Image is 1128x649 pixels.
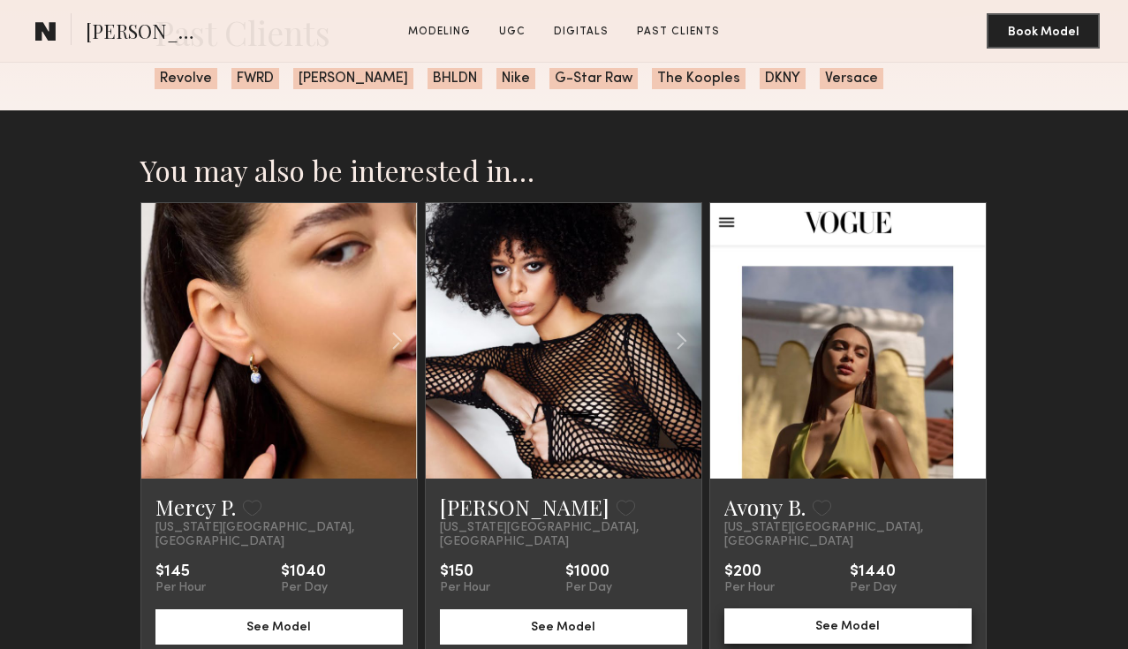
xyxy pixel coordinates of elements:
span: FWRD [231,68,279,89]
a: [PERSON_NAME] [440,493,609,521]
span: DKNY [760,68,806,89]
a: Digitals [547,24,616,40]
div: Per Hour [440,581,490,595]
div: Per Hour [155,581,206,595]
div: Per Day [565,581,612,595]
span: [US_STATE][GEOGRAPHIC_DATA], [GEOGRAPHIC_DATA] [440,521,687,549]
a: See Model [155,618,403,633]
span: Revolve [155,68,217,89]
a: UGC [492,24,533,40]
div: $145 [155,563,206,581]
button: See Model [155,609,403,645]
span: BHLDN [428,68,482,89]
span: The Kooples [652,68,746,89]
div: Per Day [850,581,897,595]
h2: You may also be interested in… [140,153,988,188]
div: $1440 [850,563,897,581]
span: [US_STATE][GEOGRAPHIC_DATA], [GEOGRAPHIC_DATA] [155,521,403,549]
button: Book Model [987,13,1100,49]
a: Avony B. [724,493,806,521]
span: Nike [496,68,535,89]
div: $1000 [565,563,612,581]
span: G-Star Raw [549,68,638,89]
div: $1040 [281,563,328,581]
div: Per Hour [724,581,775,595]
div: $200 [724,563,775,581]
span: [PERSON_NAME] [293,68,413,89]
div: Per Day [281,581,328,595]
button: See Model [440,609,687,645]
a: See Model [440,618,687,633]
span: [PERSON_NAME] [86,18,208,49]
div: $150 [440,563,490,581]
a: Modeling [401,24,478,40]
a: Book Model [987,23,1100,38]
button: See Model [724,608,972,644]
span: [US_STATE][GEOGRAPHIC_DATA], [GEOGRAPHIC_DATA] [724,521,972,549]
a: Mercy P. [155,493,236,521]
span: Versace [820,68,883,89]
a: Past Clients [630,24,727,40]
a: See Model [724,618,972,633]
